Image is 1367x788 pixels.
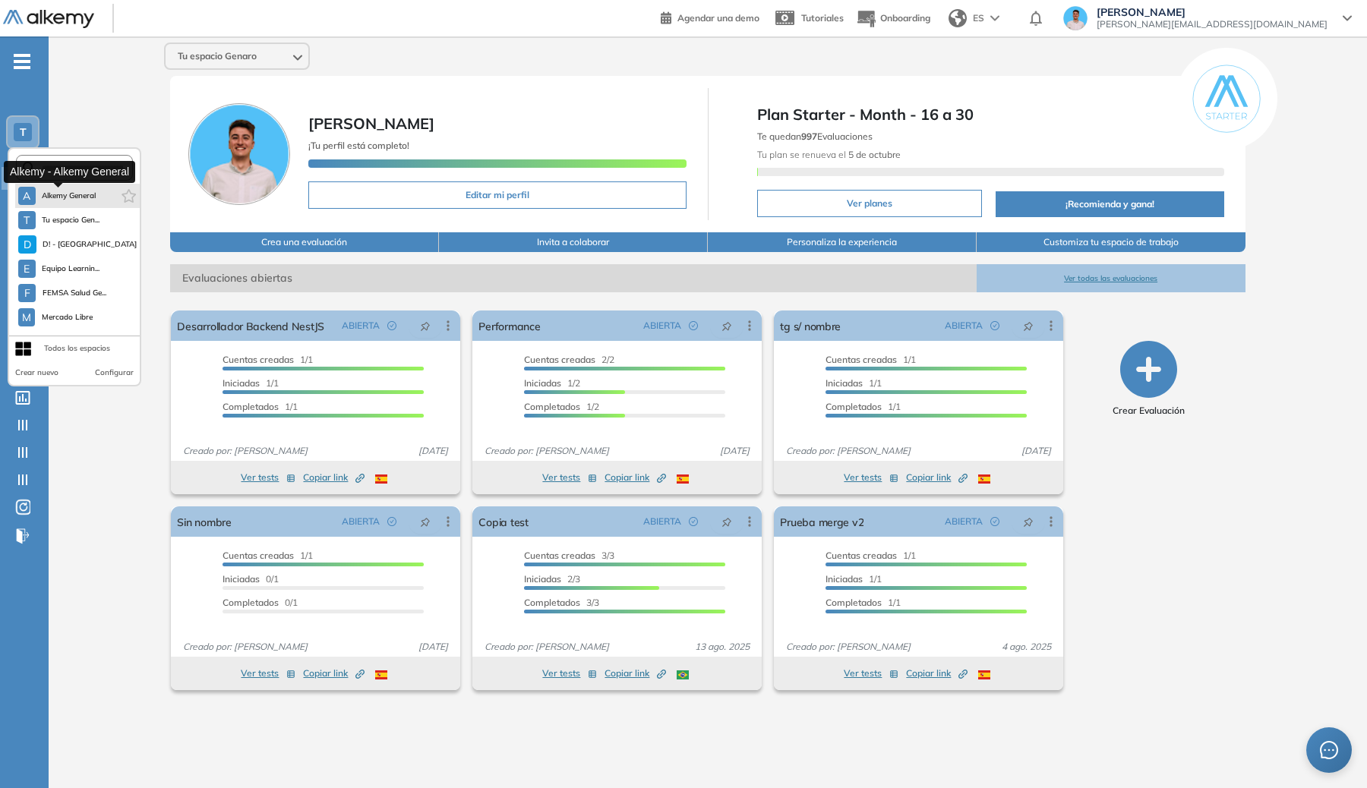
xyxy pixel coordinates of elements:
[677,474,689,484] img: ESP
[757,131,873,142] span: Te quedan Evaluaciones
[478,506,528,537] a: Copia test
[826,550,897,561] span: Cuentas creadas
[223,401,279,412] span: Completados
[826,354,916,365] span: 1/1
[524,401,599,412] span: 1/2
[801,12,844,24] span: Tutoriales
[721,515,732,528] span: pushpin
[1023,515,1034,528] span: pushpin
[223,377,260,389] span: Iniciadas
[42,287,106,299] span: FEMSA Salud Ge...
[303,664,365,682] button: Copiar link
[880,12,930,24] span: Onboarding
[43,238,140,251] span: D! - [GEOGRAPHIC_DATA] 17
[844,468,898,487] button: Ver tests
[524,401,580,412] span: Completados
[826,354,897,365] span: Cuentas creadas
[241,468,295,487] button: Ver tests
[22,311,31,323] span: M
[689,640,756,654] span: 13 ago. 2025
[178,50,257,62] span: Tu espacio Genaro
[15,367,58,379] button: Crear nuevo
[1320,741,1338,759] span: message
[223,550,313,561] span: 1/1
[826,597,882,608] span: Completados
[223,401,298,412] span: 1/1
[949,9,967,27] img: world
[3,10,94,29] img: Logo
[95,367,134,379] button: Configurar
[780,310,841,341] a: tg s/ nombre
[303,468,365,487] button: Copiar link
[1015,444,1057,458] span: [DATE]
[342,319,380,333] span: ABIERTA
[906,667,968,680] span: Copiar link
[945,319,983,333] span: ABIERTA
[826,597,901,608] span: 1/1
[42,214,100,226] span: Tu espacio Gen...
[524,377,580,389] span: 1/2
[1012,509,1045,534] button: pushpin
[826,377,863,389] span: Iniciadas
[1113,404,1185,418] span: Crear Evaluación
[24,263,30,275] span: E
[409,509,442,534] button: pushpin
[996,191,1223,217] button: ¡Recomienda y gana!
[524,597,599,608] span: 3/3
[990,15,999,21] img: arrow
[4,161,135,183] div: Alkemy - Alkemy General
[24,238,31,251] span: D
[170,232,439,252] button: Crea una evaluación
[757,149,901,160] span: Tu plan se renueva el
[170,264,976,292] span: Evaluaciones abiertas
[342,515,380,528] span: ABIERTA
[524,377,561,389] span: Iniciadas
[375,670,387,679] img: ESP
[303,471,365,484] span: Copiar link
[23,190,30,202] span: A
[308,114,434,133] span: [PERSON_NAME]
[605,468,666,487] button: Copiar link
[24,214,30,226] span: T
[826,573,863,585] span: Iniciadas
[710,314,743,338] button: pushpin
[605,471,666,484] span: Copiar link
[846,149,901,160] b: 5 de octubre
[412,444,454,458] span: [DATE]
[524,354,614,365] span: 2/2
[780,640,917,654] span: Creado por: [PERSON_NAME]
[689,321,698,330] span: check-circle
[757,190,983,217] button: Ver planes
[387,321,396,330] span: check-circle
[177,310,324,341] a: Desarrollador Backend NestJS
[945,515,983,528] span: ABIERTA
[524,573,580,585] span: 2/3
[906,468,968,487] button: Copiar link
[826,377,882,389] span: 1/1
[977,264,1245,292] button: Ver todas las evaluaciones
[478,444,615,458] span: Creado por: [PERSON_NAME]
[1023,320,1034,332] span: pushpin
[996,640,1057,654] span: 4 ago. 2025
[906,664,968,682] button: Copiar link
[801,131,817,142] b: 997
[906,471,968,484] span: Copiar link
[708,232,977,252] button: Personaliza la experiencia
[24,287,30,299] span: F
[223,377,279,389] span: 1/1
[412,640,454,654] span: [DATE]
[978,670,990,679] img: ESP
[223,573,260,585] span: Iniciadas
[643,319,681,333] span: ABIERTA
[977,232,1245,252] button: Customiza tu espacio de trabajo
[308,140,409,151] span: ¡Tu perfil está completo!
[826,401,901,412] span: 1/1
[223,354,294,365] span: Cuentas creadas
[661,8,759,26] a: Agendar una demo
[1097,6,1328,18] span: [PERSON_NAME]
[780,506,863,537] a: Prueba merge v2
[826,550,916,561] span: 1/1
[375,474,387,484] img: ESP
[42,190,96,202] span: Alkemy General
[177,640,314,654] span: Creado por: [PERSON_NAME]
